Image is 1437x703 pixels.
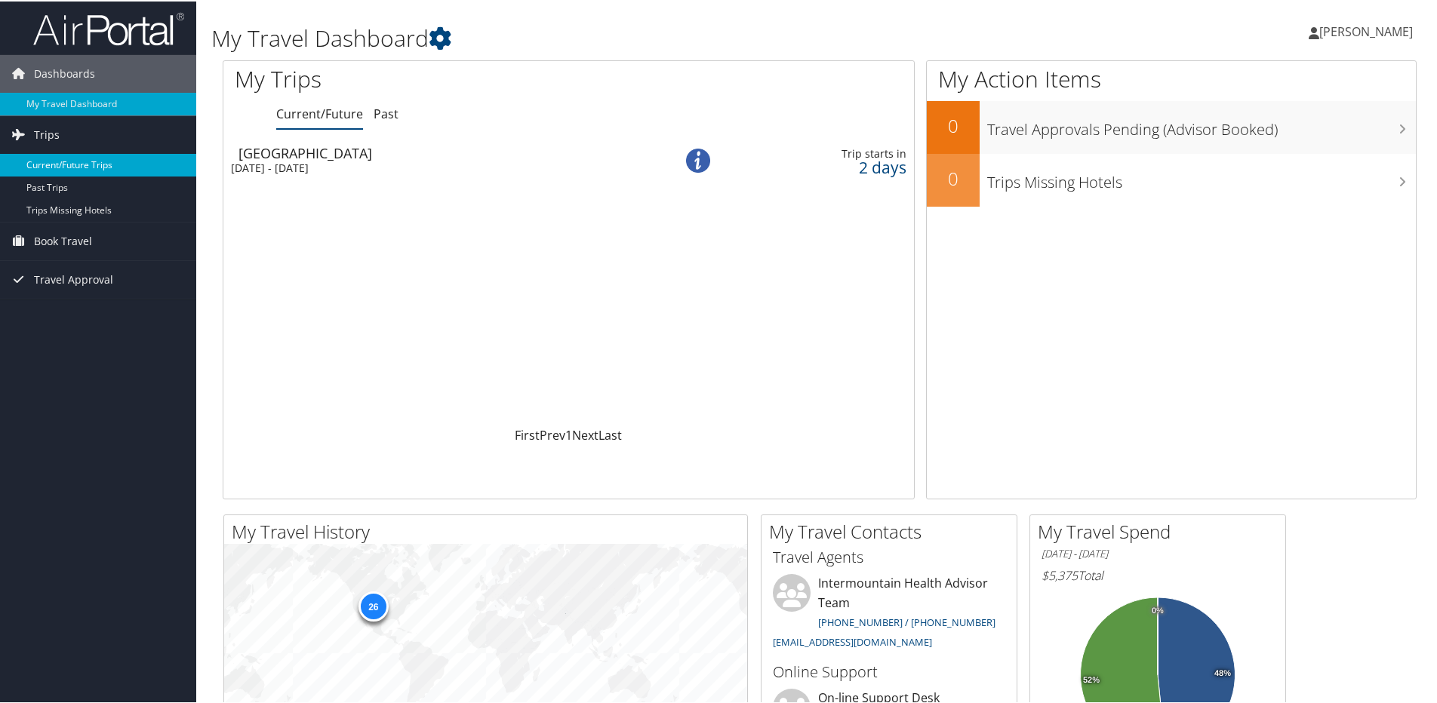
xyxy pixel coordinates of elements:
[358,590,388,620] div: 26
[1152,605,1164,614] tspan: 0%
[1042,566,1078,582] span: $5,375
[1038,517,1285,543] h2: My Travel Spend
[987,110,1416,139] h3: Travel Approvals Pending (Advisor Booked)
[927,112,980,137] h2: 0
[773,634,932,647] a: [EMAIL_ADDRESS][DOMAIN_NAME]
[1319,22,1413,38] span: [PERSON_NAME]
[765,573,1013,653] li: Intermountain Health Advisor Team
[232,517,747,543] h2: My Travel History
[1083,674,1100,683] tspan: 52%
[231,160,633,173] div: [DATE] - [DATE]
[773,660,1005,681] h3: Online Support
[987,163,1416,192] h3: Trips Missing Hotels
[34,221,92,259] span: Book Travel
[927,62,1416,94] h1: My Action Items
[927,164,980,190] h2: 0
[374,104,398,121] a: Past
[33,10,184,45] img: airportal-logo.png
[818,614,995,628] a: [PHONE_NUMBER] / [PHONE_NUMBER]
[565,425,572,442] a: 1
[34,54,95,91] span: Dashboards
[34,115,60,152] span: Trips
[773,545,1005,566] h3: Travel Agents
[238,145,641,158] div: [GEOGRAPHIC_DATA]
[755,146,906,159] div: Trip starts in
[1214,668,1231,677] tspan: 48%
[540,425,565,442] a: Prev
[1309,8,1428,53] a: [PERSON_NAME]
[235,62,615,94] h1: My Trips
[34,259,113,297] span: Travel Approval
[927,152,1416,205] a: 0Trips Missing Hotels
[769,517,1017,543] h2: My Travel Contacts
[1042,545,1274,560] h6: [DATE] - [DATE]
[515,425,540,442] a: First
[686,147,710,171] img: alert-flat-solid-info.png
[598,425,622,442] a: Last
[755,159,906,173] div: 2 days
[211,21,1023,53] h1: My Travel Dashboard
[927,100,1416,152] a: 0Travel Approvals Pending (Advisor Booked)
[572,425,598,442] a: Next
[276,104,363,121] a: Current/Future
[1042,566,1274,582] h6: Total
